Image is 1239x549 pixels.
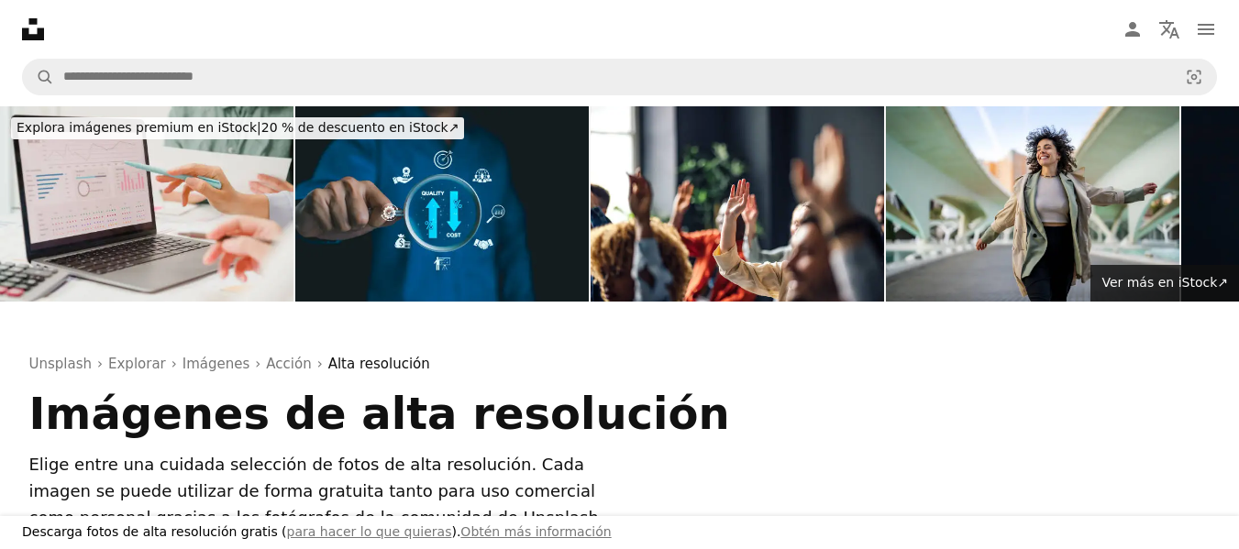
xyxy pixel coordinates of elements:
span: Explora imágenes premium en iStock | [17,120,261,135]
button: Idioma [1151,11,1188,48]
img: Grupo de personas anónimas levantando la mano en un seminario [591,106,884,302]
a: Explorar [108,353,166,375]
button: Buscar en Unsplash [23,60,54,94]
span: Ver más en iStock ↗ [1101,275,1228,290]
h1: Imágenes de alta resolución [29,390,810,437]
a: Alta resolución [328,353,430,375]
a: Inicio — Unsplash [22,18,44,40]
button: Menú [1188,11,1224,48]
h3: Descarga fotos de alta resolución gratis ( ). [22,523,612,542]
form: Encuentra imágenes en todo el sitio [22,59,1217,95]
div: Elige entre una cuidada selección de fotos de alta resolución. Cada imagen se puede utilizar de f... [29,452,609,531]
span: 20 % de descuento en iStock ↗ [17,120,459,135]
button: Búsqueda visual [1172,60,1216,94]
a: para hacer lo que quieras [287,524,452,539]
a: Imágenes [183,353,250,375]
a: Ver más en iStock↗ [1090,265,1239,302]
a: Obtén más información [460,524,611,539]
a: Iniciar sesión / Registrarse [1114,11,1151,48]
a: Acción [266,353,311,375]
a: Unsplash [29,353,93,375]
img: Mujer saltando alto después de una entrevista de trabajo exitosa [886,106,1179,302]
div: › › › › [29,353,1211,375]
img: Quality increase and cost optimization for products or services to improve customer satisfaction ... [295,106,589,302]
